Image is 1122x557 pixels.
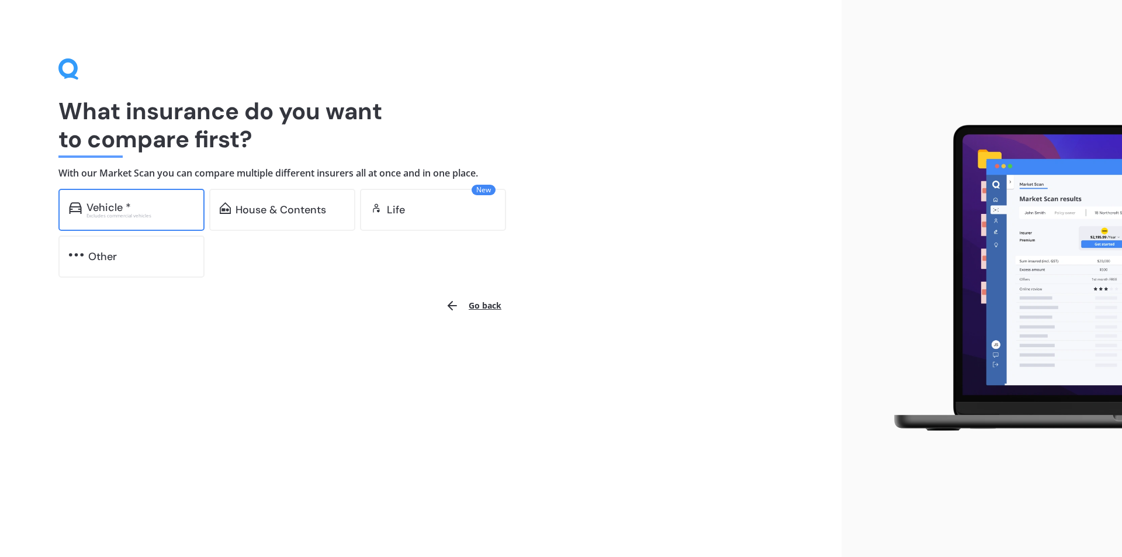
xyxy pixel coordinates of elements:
[69,249,84,261] img: other.81dba5aafe580aa69f38.svg
[220,202,231,214] img: home-and-contents.b802091223b8502ef2dd.svg
[472,185,496,195] span: New
[69,202,82,214] img: car.f15378c7a67c060ca3f3.svg
[370,202,382,214] img: life.f720d6a2d7cdcd3ad642.svg
[58,97,783,153] h1: What insurance do you want to compare first?
[387,204,405,216] div: Life
[58,167,783,179] h4: With our Market Scan you can compare multiple different insurers all at once and in one place.
[86,213,194,218] div: Excludes commercial vehicles
[86,202,131,213] div: Vehicle *
[877,118,1122,440] img: laptop.webp
[88,251,117,262] div: Other
[438,292,508,320] button: Go back
[236,204,326,216] div: House & Contents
